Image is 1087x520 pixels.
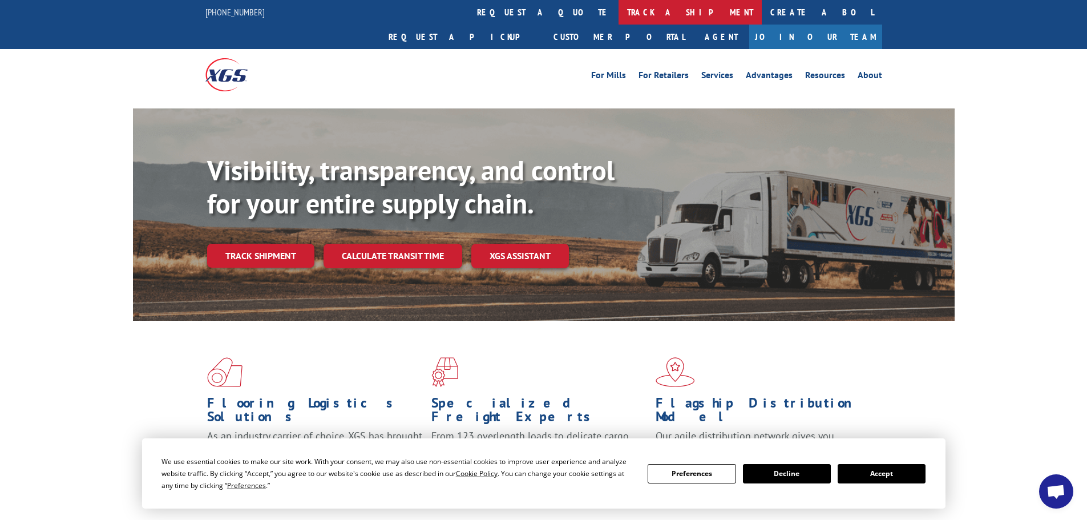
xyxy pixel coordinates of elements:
[749,25,882,49] a: Join Our Team
[142,438,945,509] div: Cookie Consent Prompt
[858,71,882,83] a: About
[431,429,647,480] p: From 123 overlength loads to delicate cargo, our experienced staff knows the best way to move you...
[207,396,423,429] h1: Flooring Logistics Solutions
[207,152,615,221] b: Visibility, transparency, and control for your entire supply chain.
[471,244,569,268] a: XGS ASSISTANT
[207,244,314,268] a: Track shipment
[838,464,926,483] button: Accept
[1039,474,1073,509] div: Open chat
[648,464,736,483] button: Preferences
[656,429,866,456] span: Our agile distribution network gives you nationwide inventory management on demand.
[456,469,498,478] span: Cookie Policy
[227,481,266,490] span: Preferences
[746,71,793,83] a: Advantages
[205,6,265,18] a: [PHONE_NUMBER]
[743,464,831,483] button: Decline
[591,71,626,83] a: For Mills
[805,71,845,83] a: Resources
[431,396,647,429] h1: Specialized Freight Experts
[161,455,634,491] div: We use essential cookies to make our site work. With your consent, we may also use non-essential ...
[324,244,462,268] a: Calculate transit time
[380,25,545,49] a: Request a pickup
[639,71,689,83] a: For Retailers
[545,25,693,49] a: Customer Portal
[656,396,871,429] h1: Flagship Distribution Model
[207,357,243,387] img: xgs-icon-total-supply-chain-intelligence-red
[656,357,695,387] img: xgs-icon-flagship-distribution-model-red
[701,71,733,83] a: Services
[431,357,458,387] img: xgs-icon-focused-on-flooring-red
[693,25,749,49] a: Agent
[207,429,422,470] span: As an industry carrier of choice, XGS has brought innovation and dedication to flooring logistics...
